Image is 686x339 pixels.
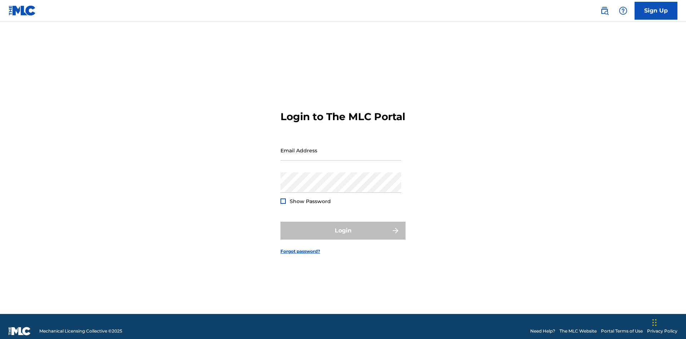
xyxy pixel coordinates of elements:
[9,327,31,335] img: logo
[290,198,331,205] span: Show Password
[530,328,555,334] a: Need Help?
[39,328,122,334] span: Mechanical Licensing Collective © 2025
[650,305,686,339] iframe: Chat Widget
[616,4,630,18] div: Help
[647,328,677,334] a: Privacy Policy
[280,248,320,255] a: Forgot password?
[619,6,627,15] img: help
[597,4,612,18] a: Public Search
[9,5,36,16] img: MLC Logo
[280,110,405,123] h3: Login to The MLC Portal
[635,2,677,20] a: Sign Up
[600,6,609,15] img: search
[601,328,643,334] a: Portal Terms of Use
[652,312,657,333] div: Drag
[560,328,597,334] a: The MLC Website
